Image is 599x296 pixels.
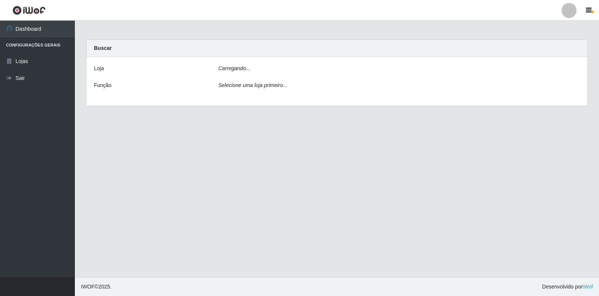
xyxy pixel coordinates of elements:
[81,283,112,291] span: © 2025 .
[12,6,46,15] img: CoreUI Logo
[81,284,95,290] span: IWOF
[94,81,112,89] label: Função
[583,284,593,290] a: iWof
[94,65,104,72] label: Loja
[94,45,112,51] strong: Buscar
[542,283,593,291] span: Desenvolvido por
[218,65,250,71] i: Carregando...
[218,82,287,88] i: Selecione uma loja primeiro...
